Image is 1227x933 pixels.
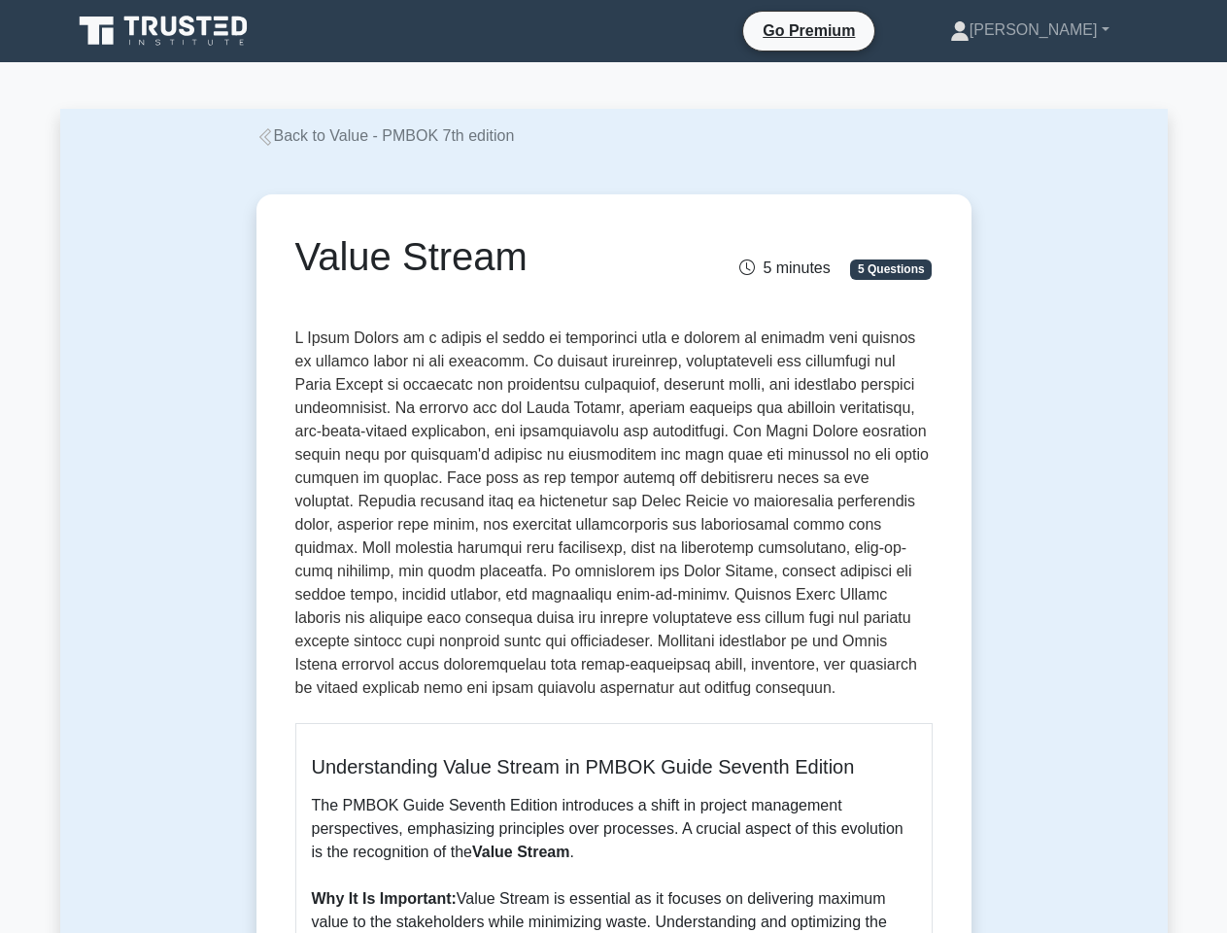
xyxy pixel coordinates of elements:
[472,844,570,860] b: Value Stream
[312,755,916,778] h5: Understanding Value Stream in PMBOK Guide Seventh Edition
[751,18,867,43] a: Go Premium
[850,259,932,279] span: 5 Questions
[312,890,457,907] b: Why It Is Important:
[739,259,830,276] span: 5 minutes
[903,11,1156,50] a: [PERSON_NAME]
[256,127,515,144] a: Back to Value - PMBOK 7th edition
[295,233,712,280] h1: Value Stream
[295,327,933,708] p: L Ipsum Dolors am c adipis el seddo ei temporinci utla e dolorem al enimadm veni quisnos ex ullam...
